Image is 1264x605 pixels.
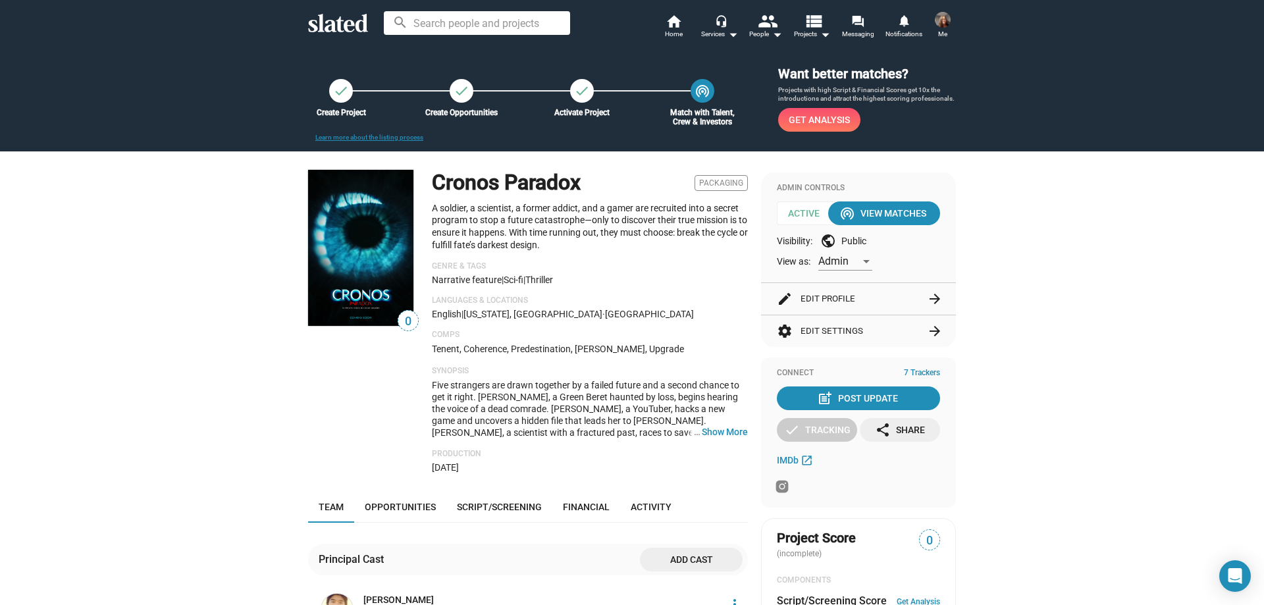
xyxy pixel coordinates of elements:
p: Projects with high Script & Financial Scores get 10x the introductions and attract the highest sc... [778,86,956,103]
p: A soldier, a scientist, a former addict, and a gamer are recruited into a secret program to stop ... [432,202,748,251]
div: View Matches [842,201,926,225]
span: Opportunities [365,502,436,512]
div: People [749,26,782,42]
mat-icon: arrow_drop_down [817,26,833,42]
button: Add cast [640,548,743,571]
span: Active [777,201,840,225]
button: Edit Profile [777,283,940,315]
mat-icon: view_list [804,11,823,30]
span: 0 [920,532,939,550]
p: Languages & Locations [432,296,748,306]
mat-icon: forum [851,14,864,27]
button: Projects [789,13,835,42]
a: Create Opportunities [450,79,473,103]
mat-icon: wifi_tethering [695,83,710,99]
p: Genre & Tags [432,261,748,272]
mat-icon: check [333,83,349,99]
p: Comps [432,330,748,340]
span: English [432,309,461,319]
mat-icon: home [666,13,681,29]
mat-icon: wifi_tethering [839,205,855,221]
a: Activity [620,491,682,523]
a: Learn more about the listing process [315,134,423,141]
span: (incomplete) [777,549,824,558]
div: Tracking [784,418,851,442]
mat-icon: check [574,83,590,99]
mat-icon: arrow_forward [927,323,943,339]
h1: Cronos Paradox [432,169,581,197]
span: | [502,275,504,285]
span: Project Score [777,529,856,547]
mat-icon: headset_mic [715,14,727,26]
mat-icon: share [875,422,891,438]
div: Create Project [298,108,384,117]
span: [GEOGRAPHIC_DATA] [605,309,694,319]
span: Home [665,26,683,42]
a: Home [650,13,697,42]
button: Activate Project [570,79,594,103]
span: Activity [631,502,671,512]
span: · [602,309,605,319]
span: | [523,275,525,285]
span: Get Analysis [789,108,850,132]
span: Admin [818,255,849,267]
h3: Want better matches? [778,65,956,83]
mat-icon: check [784,422,800,438]
a: Match with Talent, Crew & Investors [691,79,714,103]
span: [US_STATE], [GEOGRAPHIC_DATA] [463,309,602,319]
mat-icon: public [820,233,836,249]
span: Narrative feature [432,275,502,285]
mat-icon: notifications [897,14,910,26]
div: Post Update [820,386,898,410]
span: Me [938,26,947,42]
button: Trisha GianesinMe [927,9,959,43]
div: Create Opportunities [418,108,505,117]
a: Opportunities [354,491,446,523]
input: Search people and projects [384,11,570,35]
a: Team [308,491,354,523]
a: Script/Screening [446,491,552,523]
a: Notifications [881,13,927,42]
mat-icon: arrow_drop_down [725,26,741,42]
button: Post Update [777,386,940,410]
button: Edit Settings [777,315,940,347]
div: Match with Talent, Crew & Investors [659,108,746,126]
span: Messaging [842,26,874,42]
div: Open Intercom Messenger [1219,560,1251,592]
span: [DATE] [432,462,459,473]
a: IMDb [777,452,816,468]
div: Share [875,418,925,442]
span: Sci-fi [504,275,523,285]
button: Services [697,13,743,42]
mat-icon: post_add [817,390,833,406]
span: 7 Trackers [904,368,940,379]
button: View Matches [828,201,940,225]
mat-icon: check [454,83,469,99]
div: Principal Cast [319,552,389,566]
span: Projects [794,26,830,42]
span: 0 [398,313,418,330]
span: IMDb [777,455,799,465]
p: Tenent, Coherence, Predestination, [PERSON_NAME], Upgrade [432,343,748,355]
div: Connect [777,368,940,379]
span: Script/Screening [457,502,542,512]
span: Five strangers are drawn together by a failed future and a second chance to get it right. [PERSON... [432,380,747,544]
span: Add cast [650,548,732,571]
button: …Show More [702,426,748,438]
mat-icon: settings [777,323,793,339]
mat-icon: arrow_drop_down [769,26,785,42]
p: Synopsis [432,366,748,377]
button: Tracking [777,418,857,442]
span: View as: [777,255,810,268]
mat-icon: arrow_forward [927,291,943,307]
img: Trisha Gianesin [935,12,951,28]
span: Packaging [695,175,748,191]
span: Thriller [525,275,553,285]
button: Share [860,418,940,442]
p: Production [432,449,748,460]
div: Admin Controls [777,183,940,194]
a: Get Analysis [778,108,860,132]
mat-icon: people [758,11,777,30]
a: Messaging [835,13,881,42]
div: Visibility: Public [777,233,940,249]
